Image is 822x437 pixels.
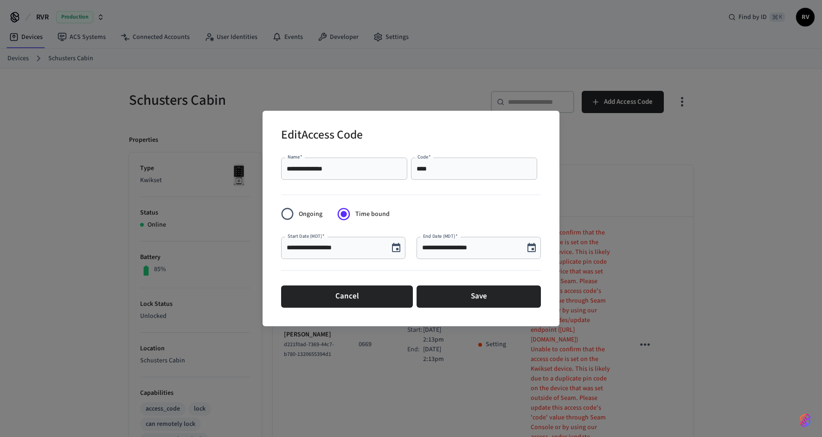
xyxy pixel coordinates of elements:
[299,209,322,219] span: Ongoing
[288,233,325,240] label: Start Date (MDT)
[281,122,363,150] h2: Edit Access Code
[522,239,541,257] button: Choose date, selected date is Sep 1, 2025
[355,209,390,219] span: Time bound
[800,413,811,428] img: SeamLogoGradient.69752ec5.svg
[387,239,405,257] button: Choose date, selected date is Aug 28, 2025
[417,153,431,160] label: Code
[417,285,541,308] button: Save
[423,233,457,240] label: End Date (MDT)
[281,285,413,308] button: Cancel
[288,153,302,160] label: Name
